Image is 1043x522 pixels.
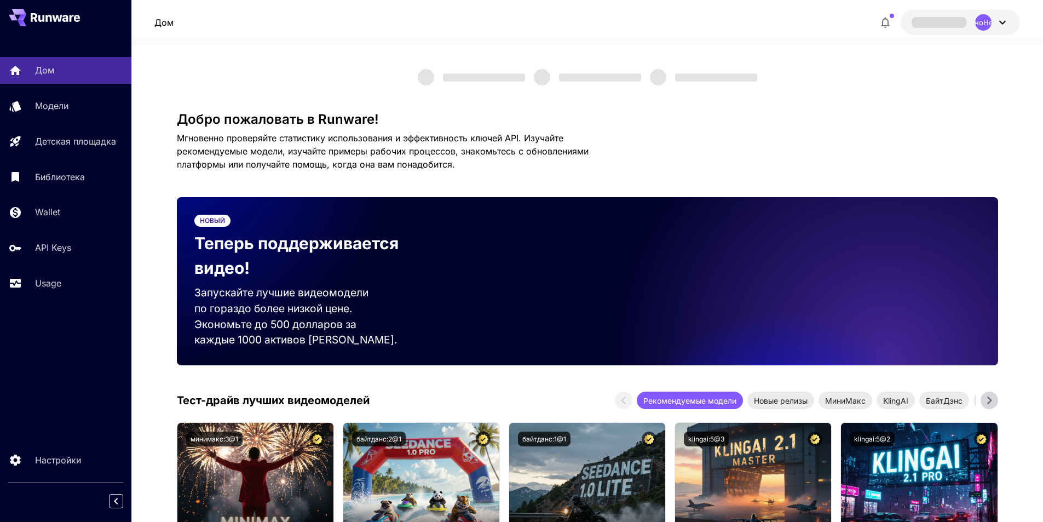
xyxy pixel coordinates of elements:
button: Свернуть боковую панель [109,494,123,508]
font: Модели [35,100,68,111]
font: Детская площадка [35,136,116,147]
font: НОВЫЙ [200,216,225,225]
font: klingai:5@2 [854,435,890,443]
div: KlingAI [877,392,915,409]
div: Рекомендуемые модели [637,392,743,409]
font: Дом [35,65,54,76]
div: Новые релизы [747,392,814,409]
nav: хлебные крошки [154,16,174,29]
font: байтданс:2@1 [356,435,401,443]
button: байтданс:1@1 [518,432,571,446]
button: Сертифицированная модель — проверена на наилучшую производительность и включает коммерческую лице... [642,432,656,446]
button: Сертифицированная модель — проверена на наилучшую производительность и включает коммерческую лице... [310,432,325,446]
font: klingai:5@3 [688,435,724,443]
font: Дом [154,17,174,28]
font: Добро пожаловать в Runware! [177,111,379,127]
div: МиниМакс [819,392,872,409]
p: Usage [35,277,61,290]
font: НеопределеноНеопределено [930,18,1036,27]
button: НеопределеноНеопределено [901,10,1020,35]
font: Мгновенно проверяйте статистику использования и эффективность ключей API. Изучайте рекомендуемые ... [177,133,589,170]
div: БайтДэнс [919,392,969,409]
button: Сертифицированная модель — проверена на наилучшую производительность и включает коммерческую лице... [808,432,822,446]
p: API Keys [35,241,71,254]
font: Теперь поддерживается видео! [194,233,399,278]
font: Рекомендуемые модели [643,396,736,405]
font: минимакс:3@1 [191,435,238,443]
p: Wallet [35,205,60,219]
font: Запускайте лучшие видеомодели по гораздо более низкой цене. [194,286,368,315]
button: байтданс:2@1 [352,432,406,446]
font: Настройки [35,455,81,466]
button: Сертифицированная модель — проверена на наилучшую производительность и включает коммерческую лице... [974,432,989,446]
font: Библиотека [35,171,85,182]
button: Сертифицированная модель — проверена на наилучшую производительность и включает коммерческую лице... [476,432,491,446]
font: байтданс:1@1 [522,435,566,443]
div: Свернуть боковую панель [117,491,131,511]
button: klingai:5@2 [850,432,895,446]
font: БайтДэнс [926,396,963,405]
button: klingai:5@3 [684,432,729,446]
font: МиниМакс [825,396,866,405]
font: Новые релизы [754,396,808,405]
button: минимакс:3@1 [186,432,243,446]
font: Тест-драйв лучших видеомоделей [177,394,370,407]
font: KlingAI [883,396,908,405]
a: Дом [154,16,174,29]
font: Экономьте до 500 долларов за каждые 1000 активов [PERSON_NAME]. [194,318,397,347]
